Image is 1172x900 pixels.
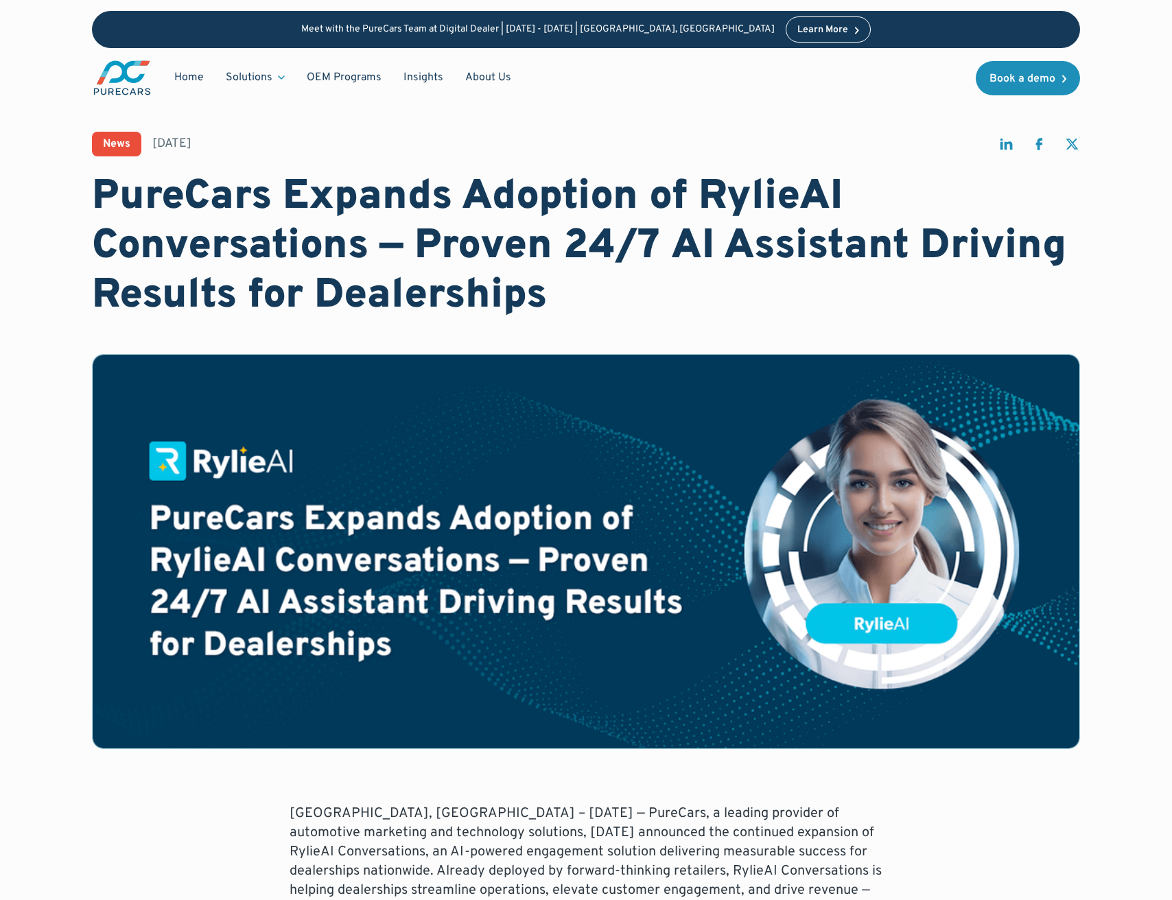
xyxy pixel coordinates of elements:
[1031,136,1047,158] a: share on facebook
[786,16,871,43] a: Learn More
[392,64,454,91] a: Insights
[92,173,1080,321] h1: PureCars Expands Adoption of RylieAI Conversations — Proven 24/7 AI Assistant Driving Results for...
[301,24,775,36] p: Meet with the PureCars Team at Digital Dealer | [DATE] - [DATE] | [GEOGRAPHIC_DATA], [GEOGRAPHIC_...
[976,61,1080,95] a: Book a demo
[226,70,272,85] div: Solutions
[152,135,191,152] div: [DATE]
[92,59,152,97] img: purecars logo
[163,64,215,91] a: Home
[296,64,392,91] a: OEM Programs
[92,59,152,97] a: main
[454,64,522,91] a: About Us
[103,139,130,150] div: News
[797,25,848,35] div: Learn More
[1064,136,1080,158] a: share on twitter
[989,73,1055,84] div: Book a demo
[998,136,1014,158] a: share on linkedin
